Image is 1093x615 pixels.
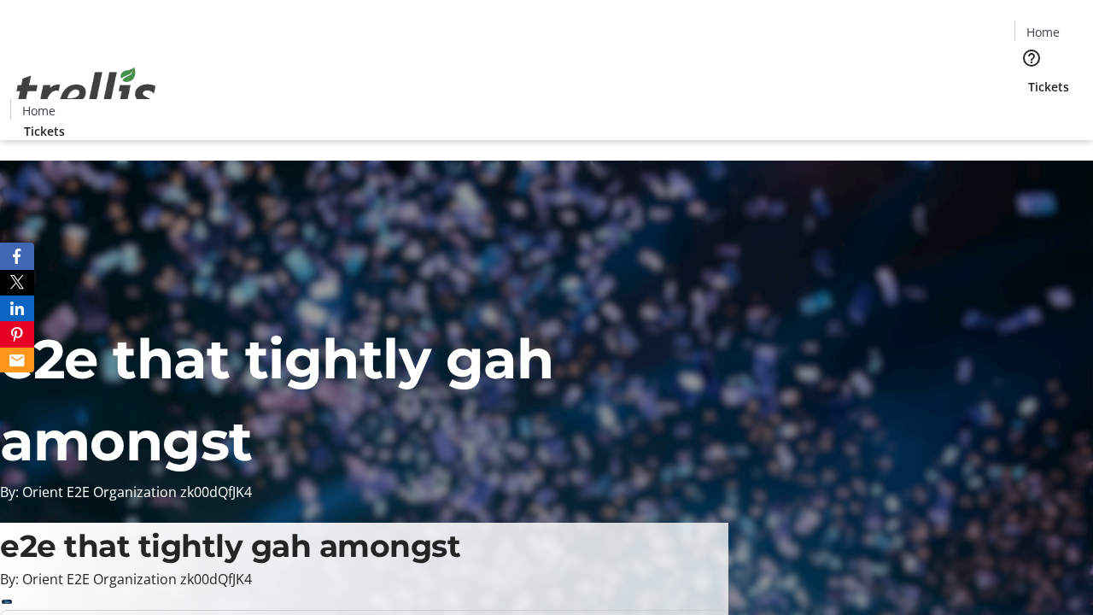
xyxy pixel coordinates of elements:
img: Orient E2E Organization zk00dQfJK4's Logo [10,49,162,134]
span: Home [1026,23,1060,41]
a: Home [1015,23,1070,41]
a: Tickets [10,122,79,140]
a: Home [11,102,66,120]
span: Tickets [1028,78,1069,96]
span: Tickets [24,122,65,140]
a: Tickets [1014,78,1083,96]
button: Help [1014,41,1049,75]
button: Cart [1014,96,1049,130]
span: Home [22,102,56,120]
